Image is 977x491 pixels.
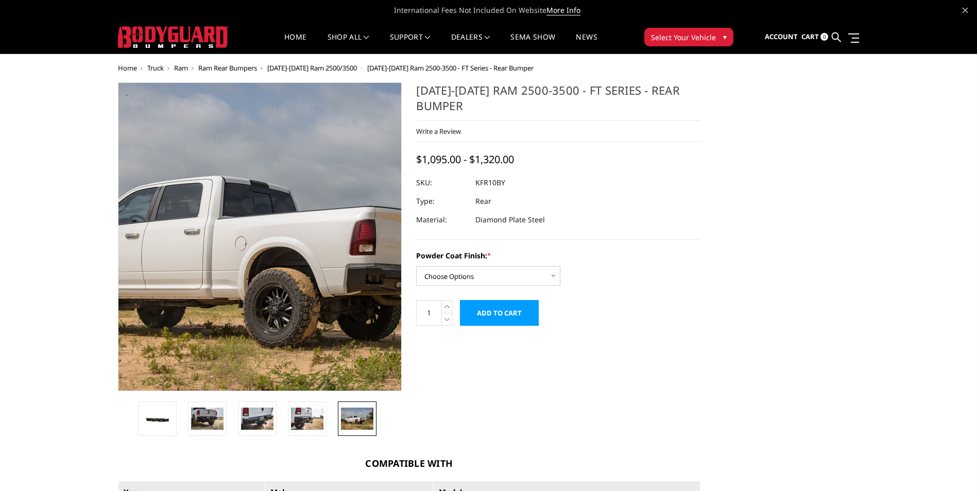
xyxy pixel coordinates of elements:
a: Truck [147,63,164,73]
span: Select Your Vehicle [651,32,716,43]
img: 2010-2018 Ram 2500-3500 - FT Series - Rear Bumper [291,408,323,429]
span: ▾ [723,31,727,42]
span: 0 [820,33,828,41]
a: 2010-2018 Ram 2500-3500 - FT Series - Rear Bumper [118,82,402,391]
dd: KFR10BY [475,173,505,192]
a: Ram [174,63,188,73]
button: Select Your Vehicle [644,28,733,46]
a: Support [390,33,431,54]
a: shop all [328,33,369,54]
input: Add to Cart [460,300,539,326]
dd: Diamond Plate Steel [475,211,545,229]
img: 2010-2018 Ram 2500-3500 - FT Series - Rear Bumper [141,411,174,426]
a: Write a Review [416,127,461,136]
a: Cart 0 [801,23,828,51]
img: 2010-2018 Ram 2500-3500 - FT Series - Rear Bumper [341,408,373,429]
img: 2010-2018 Ram 2500-3500 - FT Series - Rear Bumper [241,408,273,429]
a: SEMA Show [510,33,555,54]
dt: Material: [416,211,468,229]
img: 2010-2018 Ram 2500-3500 - FT Series - Rear Bumper [191,408,224,429]
a: Dealers [451,33,490,54]
dt: Type: [416,192,468,211]
a: News [576,33,597,54]
label: Powder Coat Finish: [416,250,700,261]
span: Account [765,32,798,41]
iframe: Chat Widget [925,442,977,491]
img: BODYGUARD BUMPERS [118,26,229,48]
a: More Info [546,5,580,15]
a: [DATE]-[DATE] Ram 2500/3500 [267,63,357,73]
dd: Rear [475,192,491,211]
a: Home [284,33,306,54]
dt: SKU: [416,173,468,192]
h3: Compatible With [118,457,701,470]
a: Account [765,23,798,51]
a: Home [118,63,137,73]
span: Cart [801,32,819,41]
span: [DATE]-[DATE] Ram 2500-3500 - FT Series - Rear Bumper [367,63,534,73]
a: Ram Rear Bumpers [198,63,257,73]
h1: [DATE]-[DATE] Ram 2500-3500 - FT Series - Rear Bumper [416,82,700,121]
span: $1,095.00 - $1,320.00 [416,152,514,166]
